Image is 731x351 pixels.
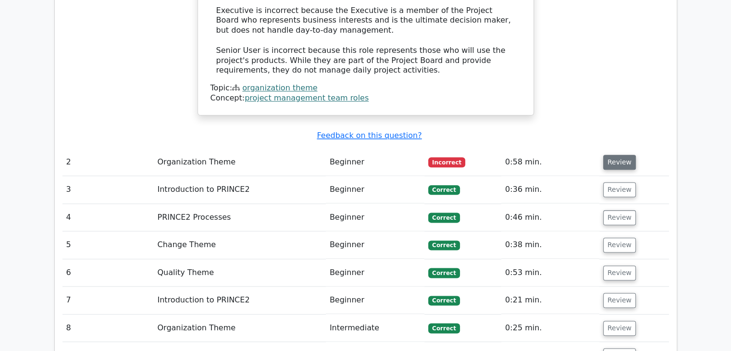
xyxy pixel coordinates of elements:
[153,287,325,314] td: Introduction to PRINCE2
[245,93,369,102] a: project management team roles
[603,210,636,225] button: Review
[153,176,325,203] td: Introduction to PRINCE2
[62,287,154,314] td: 7
[62,204,154,231] td: 4
[153,204,325,231] td: PRINCE2 Processes
[501,149,599,176] td: 0:58 min.
[603,321,636,336] button: Review
[603,293,636,308] button: Review
[326,314,424,342] td: Intermediate
[603,265,636,280] button: Review
[428,240,459,250] span: Correct
[326,204,424,231] td: Beginner
[62,149,154,176] td: 2
[62,176,154,203] td: 3
[428,323,459,333] span: Correct
[317,131,421,140] a: Feedback on this question?
[326,149,424,176] td: Beginner
[326,259,424,287] td: Beginner
[501,204,599,231] td: 0:46 min.
[428,185,459,195] span: Correct
[153,231,325,259] td: Change Theme
[62,231,154,259] td: 5
[326,231,424,259] td: Beginner
[501,231,599,259] td: 0:38 min.
[603,238,636,252] button: Review
[428,296,459,305] span: Correct
[326,176,424,203] td: Beginner
[501,259,599,287] td: 0:53 min.
[501,287,599,314] td: 0:21 min.
[603,182,636,197] button: Review
[62,259,154,287] td: 6
[428,157,465,167] span: Incorrect
[501,314,599,342] td: 0:25 min.
[153,149,325,176] td: Organization Theme
[62,314,154,342] td: 8
[153,259,325,287] td: Quality Theme
[501,176,599,203] td: 0:36 min.
[211,93,521,103] div: Concept:
[211,83,521,93] div: Topic:
[326,287,424,314] td: Beginner
[242,83,317,92] a: organization theme
[428,213,459,222] span: Correct
[428,268,459,277] span: Correct
[603,155,636,170] button: Review
[153,314,325,342] td: Organization Theme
